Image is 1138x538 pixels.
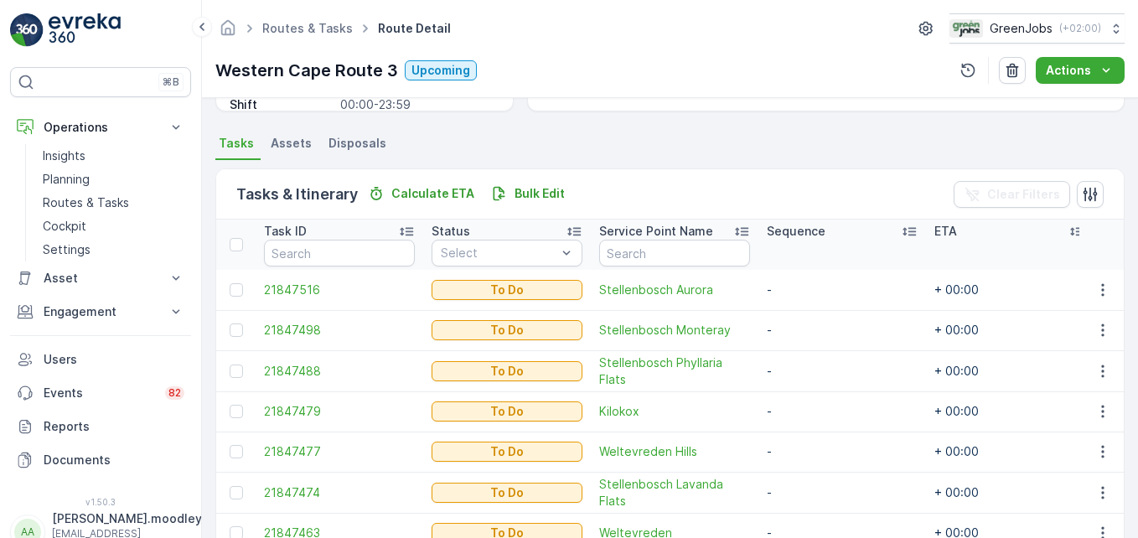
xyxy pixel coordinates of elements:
button: Upcoming [405,60,477,80]
p: ETA [934,223,957,240]
button: To Do [432,361,582,381]
p: Settings [43,241,91,258]
p: ( +02:00 ) [1059,22,1101,35]
span: v 1.50.3 [10,497,191,507]
span: Disposals [328,135,386,152]
a: Stellenbosch Phyllaria Flats [599,354,750,388]
a: Weltevreden Hills [599,443,750,460]
p: To Do [490,403,524,420]
a: Cockpit [36,215,191,238]
td: + 00:00 [926,391,1094,432]
td: - [758,310,926,350]
img: logo [10,13,44,47]
td: - [758,391,926,432]
a: Stellenbosch Aurora [599,282,750,298]
td: - [758,270,926,310]
a: 21847479 [264,403,415,420]
button: Bulk Edit [484,184,572,204]
td: + 00:00 [926,432,1094,472]
button: Engagement [10,295,191,328]
div: Toggle Row Selected [230,365,243,378]
a: Events82 [10,376,191,410]
p: To Do [490,443,524,460]
a: Stellenbosch Monteray [599,322,750,339]
a: Routes & Tasks [36,191,191,215]
p: Reports [44,418,184,435]
td: + 00:00 [926,270,1094,310]
p: Planning [43,171,90,188]
a: 21847474 [264,484,415,501]
td: - [758,350,926,391]
p: Upcoming [411,62,470,79]
div: Toggle Row Selected [230,405,243,418]
button: To Do [432,483,582,503]
a: Insights [36,144,191,168]
td: + 00:00 [926,472,1094,513]
p: Bulk Edit [515,185,565,202]
span: Kilokox [599,403,750,420]
td: - [758,472,926,513]
div: Toggle Row Selected [230,445,243,458]
button: To Do [432,442,582,462]
p: Status [432,223,470,240]
span: 21847498 [264,322,415,339]
p: [PERSON_NAME].moodley [52,510,202,527]
p: Service Point Name [599,223,713,240]
a: Planning [36,168,191,191]
input: Search [599,240,750,266]
p: Routes & Tasks [43,194,129,211]
p: 82 [168,386,181,400]
p: To Do [490,484,524,501]
td: - [758,432,926,472]
a: Settings [36,238,191,261]
div: Toggle Row Selected [230,323,243,337]
p: Insights [43,147,85,164]
p: Shift [230,96,334,113]
p: 00:00-23:59 [340,96,496,113]
p: Engagement [44,303,158,320]
a: 21847477 [264,443,415,460]
button: Calculate ETA [361,184,481,204]
a: 21847488 [264,363,415,380]
span: Tasks [219,135,254,152]
span: Assets [271,135,312,152]
span: Route Detail [375,20,454,37]
a: Users [10,343,191,376]
p: To Do [490,363,524,380]
a: Reports [10,410,191,443]
button: To Do [432,401,582,422]
p: Clear Filters [987,186,1060,203]
button: Clear Filters [954,181,1070,208]
button: Operations [10,111,191,144]
p: To Do [490,322,524,339]
button: GreenJobs(+02:00) [949,13,1125,44]
td: + 00:00 [926,310,1094,350]
p: Actions [1046,62,1091,79]
p: GreenJobs [990,20,1053,37]
p: Calculate ETA [391,185,474,202]
td: + 00:00 [926,350,1094,391]
a: Documents [10,443,191,477]
a: Homepage [219,25,237,39]
a: Stellenbosch Lavanda Flats [599,476,750,510]
a: 21847516 [264,282,415,298]
p: Asset [44,270,158,287]
p: Cockpit [43,218,86,235]
p: Select [441,245,556,261]
p: Western Cape Route 3 [215,58,398,83]
input: Search [264,240,415,266]
button: Asset [10,261,191,295]
button: To Do [432,320,582,340]
div: Toggle Row Selected [230,486,243,499]
button: To Do [432,280,582,300]
p: Users [44,351,184,368]
button: Actions [1036,57,1125,84]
